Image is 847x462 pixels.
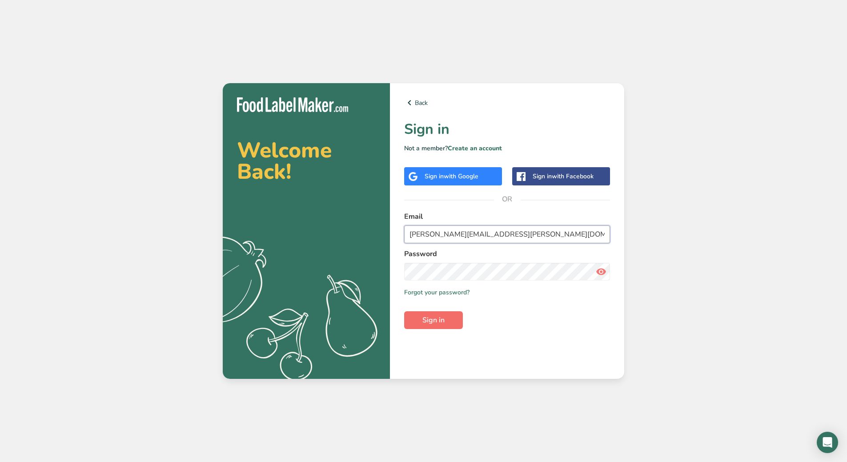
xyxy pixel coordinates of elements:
[404,225,610,243] input: Enter Your Email
[404,288,470,297] a: Forgot your password?
[448,144,502,153] a: Create an account
[494,186,521,213] span: OR
[444,172,478,181] span: with Google
[404,249,610,259] label: Password
[404,311,463,329] button: Sign in
[533,172,594,181] div: Sign in
[237,97,348,112] img: Food Label Maker
[404,97,610,108] a: Back
[404,144,610,153] p: Not a member?
[422,315,445,325] span: Sign in
[404,211,610,222] label: Email
[817,432,838,453] div: Open Intercom Messenger
[404,119,610,140] h1: Sign in
[552,172,594,181] span: with Facebook
[425,172,478,181] div: Sign in
[237,140,376,182] h2: Welcome Back!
